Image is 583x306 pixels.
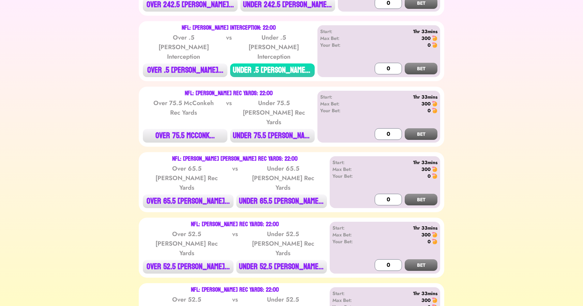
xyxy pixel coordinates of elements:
div: vs [231,229,239,258]
div: NFL: [PERSON_NAME] Interception: 22:00 [182,25,276,31]
div: Max Bet: [320,100,359,107]
div: Your Bet: [320,42,359,48]
div: NFL: [PERSON_NAME] Rec Yards: 22:00 [191,287,279,293]
div: 1hr 33mins [359,28,437,35]
div: 300 [421,35,431,42]
img: 🍤 [432,108,437,113]
div: Max Bet: [332,297,368,304]
div: Your Bet: [332,173,368,179]
div: Over 65.5 [PERSON_NAME] Rec Yards [150,164,224,192]
img: 🍤 [432,35,437,41]
div: Start: [332,290,368,297]
button: BET [405,63,437,74]
img: 🍤 [432,239,437,244]
div: Over 75.5 McConkeh Rec Yards [149,98,218,127]
div: Your Bet: [320,107,359,114]
button: UNDER 75.5 [PERSON_NAME]... [230,129,315,143]
img: 🍤 [432,42,437,48]
button: OVER .5 [PERSON_NAME]... [143,63,227,77]
div: vs [231,164,239,192]
div: Max Bet: [332,166,368,173]
img: 🍤 [432,173,437,179]
button: BET [405,194,437,205]
div: Under .5 [PERSON_NAME] Interception [239,33,308,61]
button: OVER 75.5 MCCONK... [143,129,227,143]
div: 300 [421,297,431,304]
div: NFL: [PERSON_NAME] Rec Yards: 22:00 [191,222,279,227]
div: NFL: [PERSON_NAME] [PERSON_NAME] Rec Yards: 22:00 [172,156,298,162]
div: 300 [421,100,431,107]
div: 0 [428,173,431,179]
div: vs [225,98,233,127]
div: Over .5 [PERSON_NAME] Interception [149,33,218,61]
button: OVER 52.5 [PERSON_NAME]... [143,260,234,274]
div: 300 [421,166,431,173]
button: UNDER .5 [PERSON_NAME]... [230,63,315,77]
div: Max Bet: [332,231,368,238]
div: Under 65.5 [PERSON_NAME] Rec Yards [246,164,320,192]
div: Under 52.5 [PERSON_NAME] Rec Yards [246,229,320,258]
div: 300 [421,231,431,238]
div: 0 [428,107,431,114]
div: 1hr 33mins [368,224,437,231]
div: Under 75.5 [PERSON_NAME] Rec Yards [239,98,308,127]
img: 🍤 [432,101,437,106]
img: 🍤 [432,166,437,172]
div: Over 52.5 [PERSON_NAME] Rec Yards [150,229,224,258]
div: vs [225,33,233,61]
button: OVER 65.5 [PERSON_NAME]... [143,194,234,208]
img: 🍤 [432,297,437,303]
button: BET [405,128,437,140]
img: 🍤 [432,232,437,237]
div: 0 [428,238,431,245]
div: 1hr 33mins [368,159,437,166]
div: Start: [332,159,368,166]
div: 1hr 33mins [359,93,437,100]
button: BET [405,259,437,271]
div: 1hr 33mins [368,290,437,297]
div: 0 [428,42,431,48]
div: Start: [332,224,368,231]
div: NFL: [PERSON_NAME] Rec Yards: 22:00 [185,91,273,96]
div: Start: [320,28,359,35]
div: Start: [320,93,359,100]
button: UNDER 52.5 [PERSON_NAME]... [236,260,327,274]
div: Your Bet: [332,238,368,245]
div: Max Bet: [320,35,359,42]
button: UNDER 65.5 [PERSON_NAME]... [236,194,327,208]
